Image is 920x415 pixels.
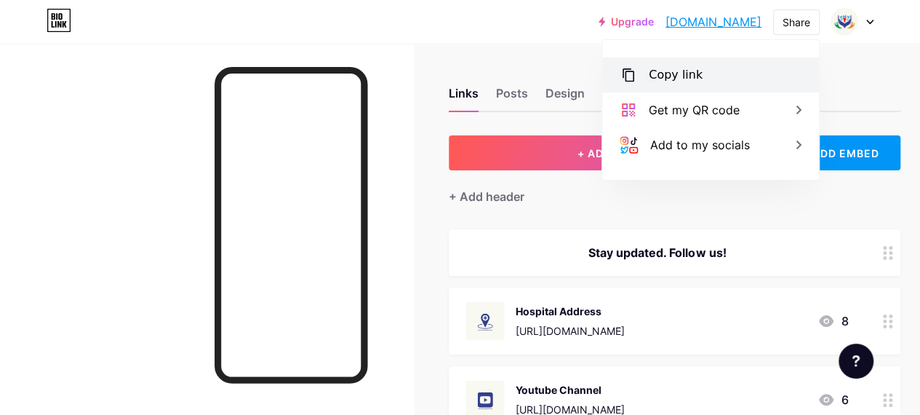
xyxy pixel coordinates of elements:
div: 6 [817,391,848,408]
div: Copy link [649,66,703,84]
div: 8 [817,312,848,330]
div: Stay updated. Follow us! [466,244,848,261]
span: + ADD LINK [577,147,640,159]
button: + ADD LINK [449,135,769,170]
img: Hospital Address [466,302,504,340]
img: rainbowhospitalrewa [831,8,858,36]
div: Posts [496,84,528,111]
div: + ADD EMBED [780,135,900,170]
div: Hospital Address [516,304,625,319]
div: Links [449,84,479,111]
div: [URL][DOMAIN_NAME] [516,323,625,339]
a: [DOMAIN_NAME] [665,13,761,31]
div: Share [783,15,810,30]
div: Add to my socials [650,136,750,154]
div: + Add header [449,188,524,205]
div: Youtube Channel [516,382,625,398]
a: Upgrade [599,16,654,28]
div: Get my QR code [649,101,740,119]
div: Design [545,84,585,111]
